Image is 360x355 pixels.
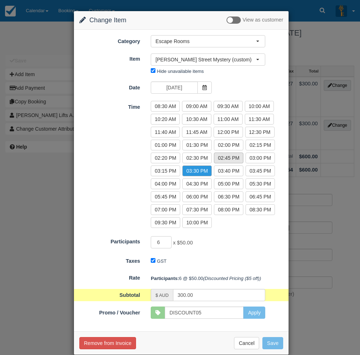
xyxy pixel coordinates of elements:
[203,276,261,281] em: (Discounted Pricing ($5 off))
[151,165,180,176] label: 03:15 PM
[262,337,283,349] button: Save
[74,255,145,265] label: Taxes
[74,289,145,299] label: Subtotal
[151,114,180,125] label: 10:20 AM
[214,140,243,150] label: 02:00 PM
[151,191,180,202] label: 05:45 PM
[151,140,180,150] label: 01:00 PM
[155,56,256,63] span: [PERSON_NAME] Street Mystery (custom)
[74,81,145,92] label: Date
[74,35,145,45] label: Category
[214,114,243,125] label: 11:00 AM
[74,307,145,317] label: Promo / Voucher
[246,178,275,189] label: 05:30 PM
[182,127,211,137] label: 11:45 AM
[245,114,274,125] label: 11:30 AM
[151,153,180,163] label: 02:20 PM
[151,101,180,112] label: 08:30 AM
[243,17,283,23] span: View as customer
[246,165,275,176] label: 03:45 PM
[151,178,180,189] label: 04:00 PM
[246,153,275,163] label: 03:00 PM
[246,191,275,202] label: 06:45 PM
[173,240,193,246] span: x $50.00
[214,178,243,189] label: 05:00 PM
[182,204,212,215] label: 07:30 PM
[151,35,265,47] button: Escape Rooms
[214,204,243,215] label: 08:00 PM
[151,217,180,228] label: 09:30 PM
[79,337,136,349] button: Remove from Invoice
[151,276,179,281] strong: Participants
[182,191,212,202] label: 06:00 PM
[157,258,167,264] label: GST
[151,127,180,137] label: 11:40 AM
[245,101,274,112] label: 10:00 AM
[214,101,243,112] label: 09:30 AM
[182,217,212,228] label: 10:00 PM
[246,140,275,150] label: 02:15 PM
[74,272,145,282] label: Rate
[151,236,172,248] input: Participants
[182,140,212,150] label: 01:30 PM
[145,272,289,284] div: 6 @ $50.00
[74,101,145,111] label: Time
[182,178,212,189] label: 04:30 PM
[151,204,180,215] label: 07:00 PM
[214,191,243,202] label: 06:30 PM
[155,293,168,298] small: $ AUD
[151,53,265,66] button: [PERSON_NAME] Street Mystery (custom)
[182,153,212,163] label: 02:30 PM
[182,114,211,125] label: 10:30 AM
[155,38,256,45] span: Escape Rooms
[74,53,145,63] label: Item
[89,17,126,24] span: Change Item
[182,101,211,112] label: 09:00 AM
[243,307,265,319] button: Apply
[182,165,212,176] label: 03:30 PM
[214,127,243,137] label: 12:00 PM
[246,204,275,215] label: 08:30 PM
[234,337,259,349] button: Cancel
[157,69,204,74] label: Hide unavailable items
[74,235,145,246] label: Participants
[245,127,275,137] label: 12:30 PM
[214,165,243,176] label: 03:40 PM
[214,153,243,163] label: 02:45 PM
